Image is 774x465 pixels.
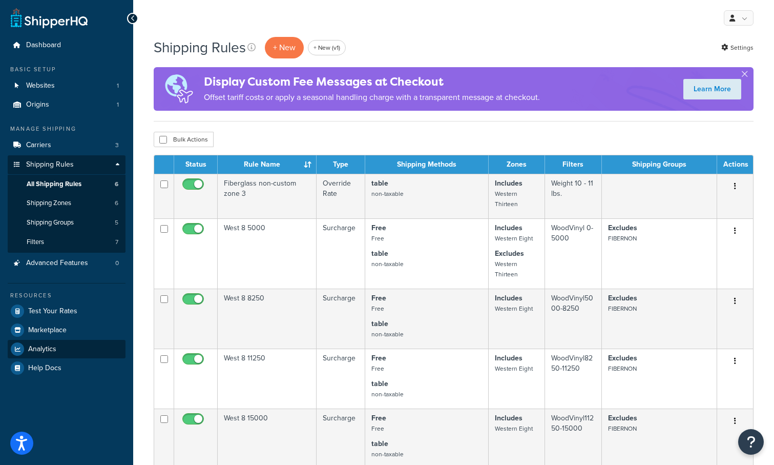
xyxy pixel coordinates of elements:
[27,199,71,208] span: Shipping Zones
[8,155,125,174] a: Shipping Rules
[608,353,637,363] strong: Excludes
[8,194,125,213] li: Shipping Zones
[489,155,545,174] th: Zones
[8,213,125,232] li: Shipping Groups
[608,234,637,243] small: FIBERNON
[115,218,118,227] span: 5
[371,378,388,389] strong: table
[28,326,67,335] span: Marketplace
[317,155,365,174] th: Type
[8,254,125,273] li: Advanced Features
[495,259,518,279] small: Western Thirteen
[11,8,88,28] a: ShipperHQ Home
[371,330,404,339] small: non-taxable
[204,90,540,105] p: Offset tariff costs or apply a seasonal handling charge with a transparent message at checkout.
[371,178,388,189] strong: table
[26,100,49,109] span: Origins
[602,155,717,174] th: Shipping Groups
[317,218,365,289] td: Surcharge
[371,248,388,259] strong: table
[27,238,44,247] span: Filters
[115,180,118,189] span: 6
[8,36,125,55] a: Dashboard
[218,155,317,174] th: Rule Name : activate to sort column ascending
[371,234,384,243] small: Free
[174,155,218,174] th: Status
[371,189,404,198] small: non-taxable
[495,178,522,189] strong: Includes
[371,304,384,313] small: Free
[28,345,56,354] span: Analytics
[371,353,386,363] strong: Free
[545,218,602,289] td: WoodVinyl 0-5000
[265,37,304,58] p: + New
[608,304,637,313] small: FIBERNON
[218,349,317,409] td: West 8 11250
[115,199,118,208] span: 6
[608,364,637,373] small: FIBERNON
[371,364,384,373] small: Free
[8,76,125,95] li: Websites
[317,174,365,218] td: Override Rate
[117,100,119,109] span: 1
[8,125,125,133] div: Manage Shipping
[8,194,125,213] a: Shipping Zones 6
[495,189,518,209] small: Western Thirteen
[495,304,533,313] small: Western Eight
[738,429,764,455] button: Open Resource Center
[26,82,55,90] span: Websites
[317,289,365,349] td: Surcharge
[317,349,365,409] td: Surcharge
[8,175,125,194] li: All Shipping Rules
[495,234,533,243] small: Western Eight
[8,291,125,300] div: Resources
[371,424,384,433] small: Free
[154,37,246,57] h1: Shipping Rules
[8,359,125,377] a: Help Docs
[371,450,404,459] small: non-taxable
[28,307,77,316] span: Test Your Rates
[27,218,74,227] span: Shipping Groups
[495,353,522,363] strong: Includes
[26,141,51,150] span: Carriers
[371,293,386,304] strong: Free
[721,41,754,55] a: Settings
[545,174,602,218] td: Weight 10 - 11 lbs.
[8,233,125,252] a: Filters 7
[26,259,88,268] span: Advanced Features
[717,155,753,174] th: Actions
[218,174,317,218] td: Fiberglass non-custom zone 3
[608,223,637,233] strong: Excludes
[8,155,125,253] li: Shipping Rules
[115,259,119,268] span: 0
[495,424,533,433] small: Western Eight
[218,289,317,349] td: West 8 8250
[371,318,388,329] strong: table
[8,213,125,232] a: Shipping Groups 5
[204,73,540,90] h4: Display Custom Fee Messages at Checkout
[154,132,214,147] button: Bulk Actions
[545,155,602,174] th: Filters
[608,413,637,423] strong: Excludes
[371,413,386,423] strong: Free
[608,424,637,433] small: FIBERNON
[8,136,125,155] a: Carriers 3
[115,141,119,150] span: 3
[371,390,404,399] small: non-taxable
[8,95,125,114] li: Origins
[8,321,125,339] a: Marketplace
[683,79,741,99] a: Learn More
[8,136,125,155] li: Carriers
[8,340,125,358] a: Analytics
[545,289,602,349] td: WoodVinyl5000-8250
[28,364,61,373] span: Help Docs
[495,223,522,233] strong: Includes
[154,67,204,111] img: duties-banner-06bc72dcb5fe05cb3f9472aba00be2ae8eb53ab6f0d8bb03d382ba314ac3c341.png
[371,223,386,233] strong: Free
[495,293,522,304] strong: Includes
[308,40,346,55] a: + New (v1)
[8,302,125,320] a: Test Your Rates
